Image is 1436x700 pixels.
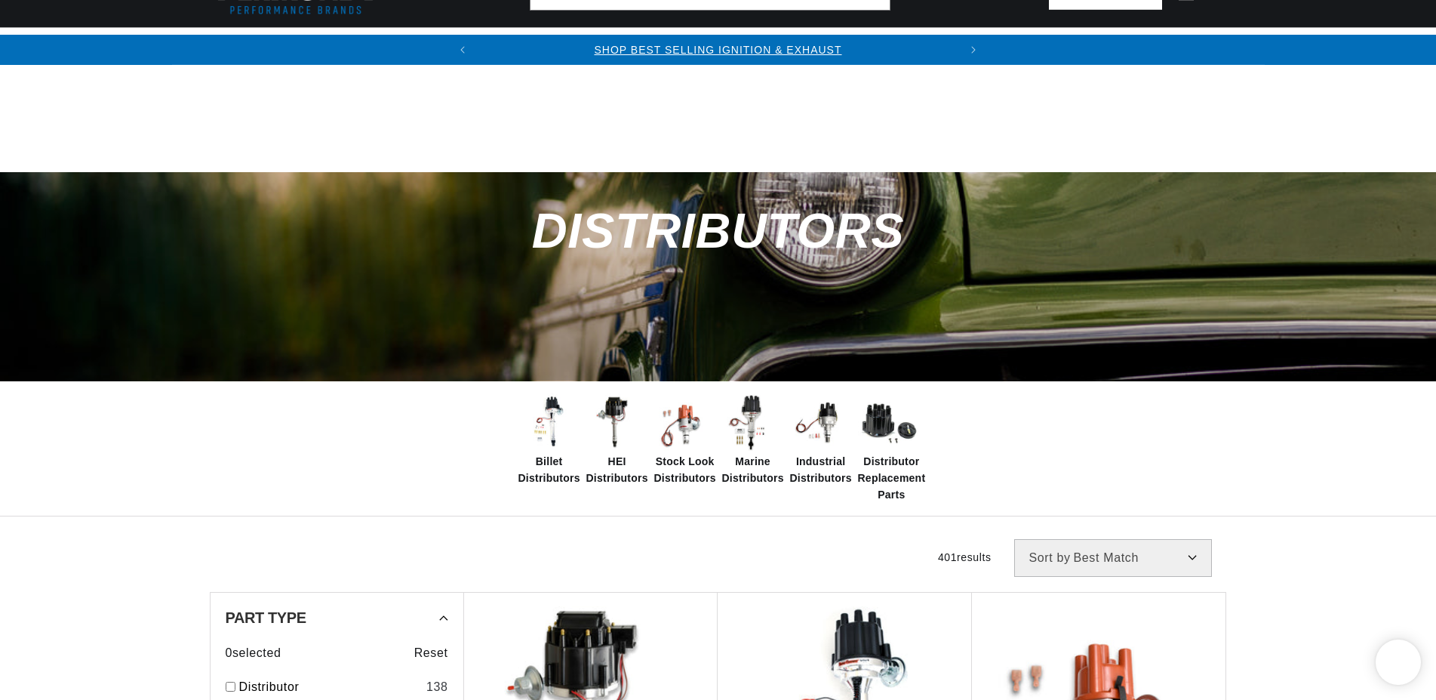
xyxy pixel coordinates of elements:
span: Reset [414,643,448,663]
div: 1 of 2 [478,42,958,58]
img: Marine Distributors [722,393,783,453]
a: HEI Distributors HEI Distributors [586,393,647,487]
span: Industrial Distributors [790,453,852,487]
summary: Engine Swaps [801,28,915,63]
span: Stock Look Distributors [654,453,716,487]
button: Translation missing: en.sections.announcements.previous_announcement [447,35,478,65]
span: Sort by [1029,552,1071,564]
span: Marine Distributors [722,453,784,487]
a: Industrial Distributors Industrial Distributors [790,393,850,487]
span: Distributor Replacement Parts [858,453,926,504]
a: SHOP BEST SELLING IGNITION & EXHAUST [594,44,841,56]
summary: Battery Products [915,28,1064,63]
select: Sort by [1014,539,1212,577]
summary: Ignition Conversions [210,28,373,63]
summary: Motorcycle [1207,28,1312,63]
span: HEI Distributors [586,453,648,487]
img: Stock Look Distributors [654,393,715,453]
span: Part Type [226,610,306,625]
a: Distributor [239,677,420,697]
img: HEI Distributors [586,393,647,453]
span: Distributors [532,203,905,258]
summary: Spark Plug Wires [1064,28,1207,63]
button: Translation missing: en.sections.announcements.next_announcement [958,35,989,65]
a: Stock Look Distributors Stock Look Distributors [654,393,715,487]
div: 138 [426,677,448,697]
span: 0 selected [226,643,281,663]
span: Billet Distributors [518,453,580,487]
img: Industrial Distributors [790,393,850,453]
span: 401 results [938,551,992,563]
summary: Coils & Distributors [372,28,539,63]
div: Announcement [478,42,958,58]
a: Distributor Replacement Parts Distributor Replacement Parts [858,393,918,504]
slideshow-component: Translation missing: en.sections.announcements.announcement_bar [172,35,1265,65]
a: Billet Distributors Billet Distributors [518,393,579,487]
img: Distributor Replacement Parts [858,393,918,453]
a: Marine Distributors Marine Distributors [722,393,783,487]
summary: Headers, Exhausts & Components [539,28,801,63]
img: Billet Distributors [518,393,579,453]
